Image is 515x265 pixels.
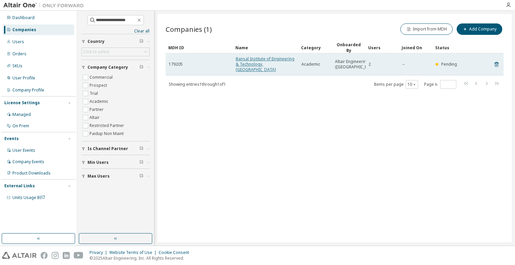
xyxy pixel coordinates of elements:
[12,148,35,153] div: User Events
[52,252,59,259] img: instagram.svg
[4,183,35,189] div: External Links
[236,56,294,72] a: Bansal Institute of Engineering & Technology, [GEOGRAPHIC_DATA]
[4,136,19,141] div: Events
[90,81,108,89] label: Prospect
[335,42,363,53] div: Onboarded By
[139,160,144,165] span: Clear filter
[81,34,150,49] button: Country
[109,250,159,255] div: Website Terms of Use
[12,75,35,81] div: User Profile
[335,59,378,70] span: Altair Engineering ([GEOGRAPHIC_DATA])
[12,39,24,45] div: Users
[12,27,36,32] div: Companies
[12,159,44,164] div: Company Events
[402,62,405,67] span: --
[3,2,87,9] img: Altair One
[168,42,230,53] div: MDH ID
[235,42,296,53] div: Name
[90,89,99,97] label: Trial
[169,62,183,67] span: 179205
[90,97,110,106] label: Academic
[12,112,31,117] div: Managed
[457,23,502,35] button: Add Company
[400,23,453,35] button: Import from MDH
[368,42,396,53] div: Users
[12,87,44,93] div: Company Profile
[12,51,26,57] div: Orders
[12,63,22,69] div: SKUs
[374,80,418,89] span: Items per page
[301,62,320,67] span: Academic
[166,24,212,34] span: Companies (1)
[82,48,149,56] div: Click to select
[90,122,125,130] label: Restricted Partner
[12,123,29,129] div: On Prem
[83,49,109,55] div: Click to select
[169,81,226,87] span: Showing entries 1 through 1 of 1
[4,100,40,106] div: License Settings
[435,42,463,53] div: Status
[139,146,144,151] span: Clear filter
[90,73,114,81] label: Commercial
[81,28,150,34] a: Clear all
[407,82,416,87] button: 10
[41,252,48,259] img: facebook.svg
[90,130,125,138] label: Paidup Non Maint
[81,60,150,75] button: Company Category
[88,65,128,70] span: Company Category
[139,39,144,44] span: Clear filter
[12,195,45,200] span: Units Usage BI
[63,252,70,259] img: linkedin.svg
[12,15,35,20] div: Dashboard
[90,114,101,122] label: Altair
[81,169,150,184] button: Max Users
[81,155,150,170] button: Min Users
[139,65,144,70] span: Clear filter
[74,252,83,259] img: youtube.svg
[402,42,430,53] div: Joined On
[90,106,105,114] label: Partner
[81,141,150,156] button: Is Channel Partner
[90,250,109,255] div: Privacy
[301,42,329,53] div: Category
[88,174,110,179] span: Max Users
[88,160,109,165] span: Min Users
[2,252,37,259] img: altair_logo.svg
[88,39,105,44] span: Country
[88,146,128,151] span: Is Channel Partner
[368,62,371,67] span: 2
[90,255,193,261] p: © 2025 Altair Engineering, Inc. All Rights Reserved.
[424,80,456,89] span: Page n.
[139,174,144,179] span: Clear filter
[441,61,457,67] span: Pending
[12,171,51,176] div: Product Downloads
[159,250,193,255] div: Cookie Consent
